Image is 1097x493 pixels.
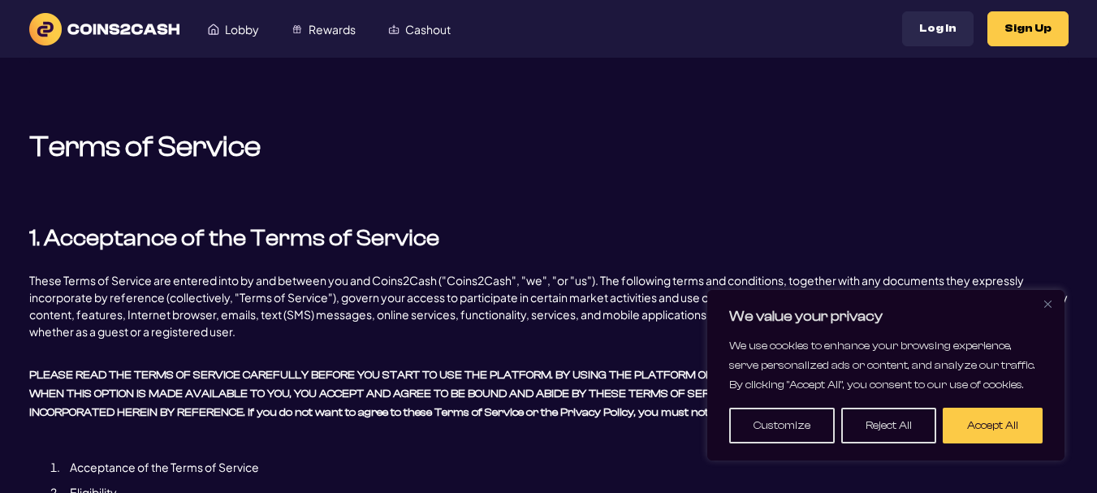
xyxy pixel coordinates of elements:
h2: 1. Acceptance of the Terms of Service [29,227,439,249]
button: Close [1038,294,1057,314]
img: logo text [29,13,179,45]
img: Lobby [208,24,219,35]
img: Cashout [388,24,399,35]
h1: Terms of Service [29,133,261,162]
span: Cashout [405,24,451,35]
button: Customize [729,408,835,443]
li: Acceptance of the Terms of Service [62,459,1069,476]
p: We value your privacy [729,307,1043,327]
div: We value your privacy [707,290,1065,461]
span: Rewards [309,24,356,35]
p: These Terms of Service are entered into by and between you and Coins2Cash ("Coins2Cash", "we", "o... [29,272,1069,340]
span: Lobby [225,24,259,35]
strong: PLEASE READ THE TERMS OF SERVICE CAREFULLY BEFORE YOU START TO USE THE PLATFORM. BY USING THE PLA... [29,369,1059,419]
img: Close [1044,301,1052,308]
button: Reject All [841,408,936,443]
a: Lobby [192,14,275,45]
img: Rewards [292,24,303,35]
button: Sign Up [987,11,1069,46]
a: Rewards [275,14,372,45]
a: Cashout [372,14,467,45]
button: Accept All [943,408,1043,443]
p: We use cookies to enhance your browsing experience, serve personalized ads or content, and analyz... [729,336,1043,395]
button: Log In [902,11,974,46]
